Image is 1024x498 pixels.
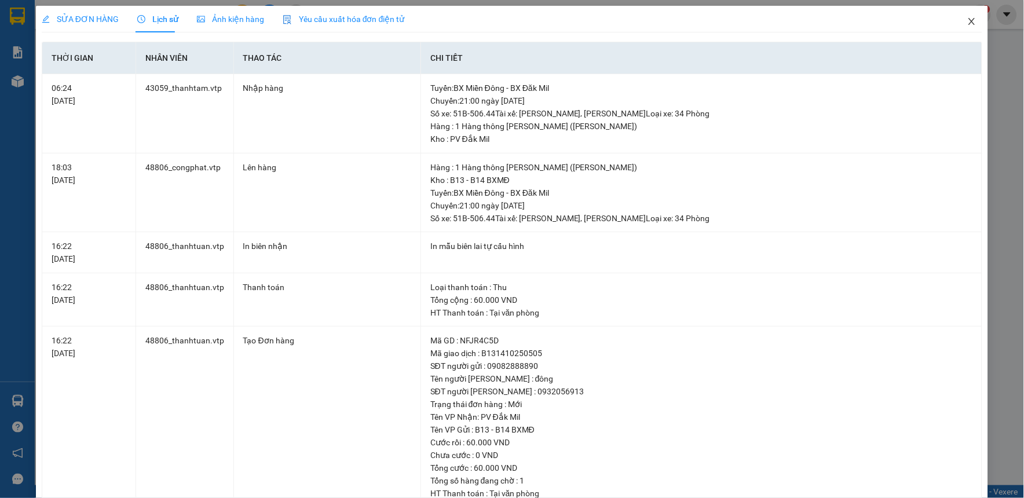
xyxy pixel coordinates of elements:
div: Tổng số hàng đang chờ : 1 [430,474,972,487]
img: icon [283,15,292,24]
span: Yêu cầu xuất hóa đơn điện tử [283,14,405,24]
div: Kho : B13 - B14 BXMĐ [430,174,972,186]
div: Mã GD : NFJR4C5D [430,334,972,347]
div: 06:24 [DATE] [52,82,126,107]
th: Thao tác [234,42,421,74]
div: Tên người [PERSON_NAME] : đông [430,372,972,385]
span: Lịch sử [137,14,178,24]
div: Chưa cước : 0 VND [430,449,972,462]
th: Nhân viên [136,42,234,74]
div: Tuyến : BX Miền Đông - BX Đăk Mil Chuyến: 21:00 ngày [DATE] Số xe: 51B-506.44 Tài xế: [PERSON_NAM... [430,186,972,225]
div: Nhập hàng [243,82,411,94]
div: In mẫu biên lai tự cấu hình [430,240,972,252]
td: 43059_thanhtam.vtp [136,74,234,153]
div: In biên nhận [243,240,411,252]
div: 16:22 [DATE] [52,240,126,265]
div: Tổng cước : 60.000 VND [430,462,972,474]
div: HT Thanh toán : Tại văn phòng [430,306,972,319]
th: Chi tiết [421,42,982,74]
div: Lên hàng [243,161,411,174]
span: Ảnh kiện hàng [197,14,264,24]
div: Hàng : 1 Hàng thông [PERSON_NAME] ([PERSON_NAME]) [430,161,972,174]
span: SỬA ĐƠN HÀNG [42,14,119,24]
div: Tên VP Gửi : B13 - B14 BXMĐ [430,423,972,436]
th: Thời gian [42,42,136,74]
div: Mã giao dịch : B131410250505 [430,347,972,360]
div: Trạng thái đơn hàng : Mới [430,398,972,411]
div: 18:03 [DATE] [52,161,126,186]
div: Tạo Đơn hàng [243,334,411,347]
div: Tuyến : BX Miền Đông - BX Đăk Mil Chuyến: 21:00 ngày [DATE] Số xe: 51B-506.44 Tài xế: [PERSON_NAM... [430,82,972,120]
td: 48806_thanhtuan.vtp [136,273,234,327]
td: 48806_thanhtuan.vtp [136,232,234,273]
div: 16:22 [DATE] [52,281,126,306]
div: 16:22 [DATE] [52,334,126,360]
span: clock-circle [137,15,145,23]
div: Kho : PV Đắk Mil [430,133,972,145]
div: Hàng : 1 Hàng thông [PERSON_NAME] ([PERSON_NAME]) [430,120,972,133]
span: edit [42,15,50,23]
span: picture [197,15,205,23]
button: Close [956,6,988,38]
div: Tổng cộng : 60.000 VND [430,294,972,306]
div: Tên VP Nhận: PV Đắk Mil [430,411,972,423]
div: Cước rồi : 60.000 VND [430,436,972,449]
span: close [967,17,977,26]
div: SĐT người gửi : 09082888890 [430,360,972,372]
div: Loại thanh toán : Thu [430,281,972,294]
div: SĐT người [PERSON_NAME] : 0932056913 [430,385,972,398]
div: Thanh toán [243,281,411,294]
td: 48806_congphat.vtp [136,153,234,233]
